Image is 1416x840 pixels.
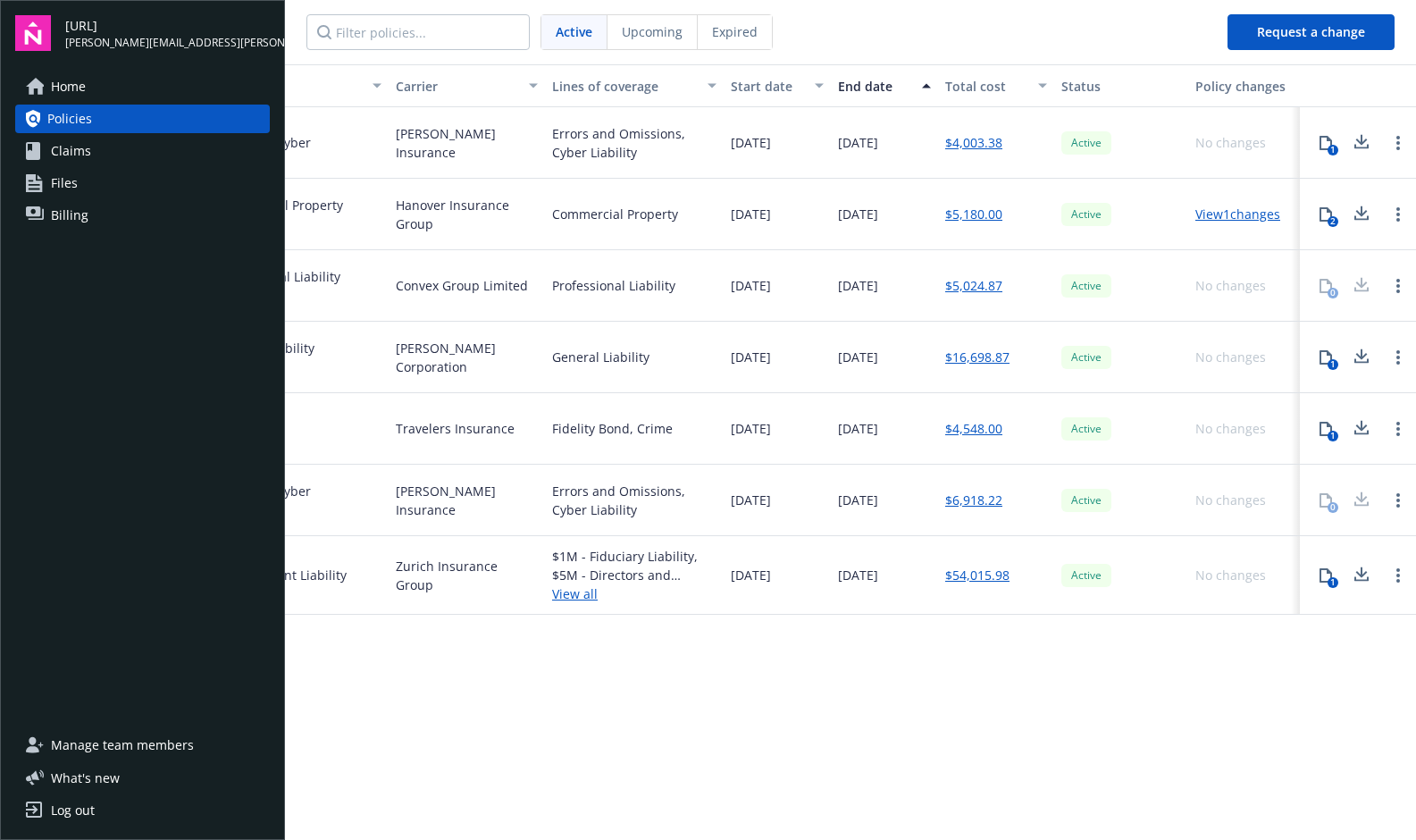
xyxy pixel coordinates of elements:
span: Claims [51,137,91,165]
span: [DATE] [731,348,771,366]
div: Errors and Omissions, Cyber Liability [552,124,716,162]
a: Open options [1387,565,1409,586]
span: [URL] [65,16,270,35]
a: Open options [1387,418,1409,440]
div: 1 [1328,359,1338,370]
a: $54,015.98 [945,566,1010,584]
span: [DATE] [731,276,771,295]
span: Zurich Insurance Group [396,557,538,594]
a: Billing [15,201,270,230]
div: Errors and Omissions, Cyber Liability [552,482,716,519]
span: Manage team members [51,731,194,760]
div: Status [1061,77,1181,96]
button: Lines of coverage [545,64,724,107]
div: No changes [1195,133,1266,152]
span: [DATE] [731,419,771,438]
div: 1 [1328,577,1338,588]
span: Active [1068,567,1104,584]
span: Billing [51,201,88,230]
a: Open options [1387,490,1409,511]
div: 1 [1328,145,1338,155]
button: [URL][PERSON_NAME][EMAIL_ADDRESS][PERSON_NAME] [65,15,270,51]
span: Expired [712,22,758,41]
a: Manage team members [15,731,270,760]
span: Active [1068,349,1104,365]
span: [PERSON_NAME] Corporation [396,339,538,376]
div: Policy type [217,77,362,96]
span: Convex Group Limited [396,276,528,295]
span: Active [556,22,592,41]
button: 1 [1308,558,1344,593]
a: Open options [1387,132,1409,154]
a: $5,024.87 [945,276,1002,295]
button: 1 [1308,411,1344,447]
span: Active [1068,206,1104,223]
span: [PERSON_NAME] Insurance [396,482,538,519]
span: Files [51,169,78,197]
a: $6,918.22 [945,491,1002,509]
span: What ' s new [51,769,120,787]
span: [DATE] [838,566,878,584]
button: 1 [1308,125,1344,161]
div: Policy changes [1195,77,1293,96]
a: Files [15,169,270,197]
div: 1 [1328,431,1338,441]
button: What's new [15,769,148,787]
span: Active [1068,278,1104,294]
button: Request a change [1227,14,1395,50]
a: Open options [1387,347,1409,368]
span: [DATE] [838,133,878,152]
span: [DATE] [731,133,771,152]
span: [DATE] [838,276,878,295]
span: [DATE] [838,348,878,366]
button: Policy type [210,64,389,107]
span: Active [1068,135,1104,151]
span: Hanover Insurance Group [396,196,538,233]
input: Filter policies... [306,14,530,50]
div: No changes [1195,348,1266,366]
a: Claims [15,137,270,165]
div: Professional Liability [552,276,675,295]
a: View all [552,584,716,603]
span: Travelers Insurance [396,419,515,438]
span: Home [51,72,86,101]
span: [PERSON_NAME][EMAIL_ADDRESS][PERSON_NAME] [65,35,270,51]
div: $1M - Fiduciary Liability, $5M - Directors and Officers, $3M - Employment Practices Liability [552,547,716,584]
button: Status [1054,64,1188,107]
a: $16,698.87 [945,348,1010,366]
button: Total cost [938,64,1054,107]
div: 2 [1328,216,1338,227]
div: No changes [1195,419,1266,438]
span: Policies [47,105,92,133]
div: No changes [1195,566,1266,584]
div: Log out [51,796,95,825]
button: Start date [724,64,831,107]
a: Home [15,72,270,101]
a: Open options [1387,275,1409,297]
button: Carrier [389,64,545,107]
a: View 1 changes [1195,206,1280,223]
div: Start date [731,77,804,96]
img: navigator-logo.svg [15,15,51,51]
button: End date [831,64,938,107]
a: Policies [15,105,270,133]
span: Active [1068,492,1104,508]
span: [DATE] [731,205,771,223]
span: Upcoming [622,22,683,41]
a: $5,180.00 [945,205,1002,223]
button: 2 [1308,197,1344,232]
div: No changes [1195,491,1266,509]
span: [DATE] [838,491,878,509]
div: Commercial Property [552,205,678,223]
button: 1 [1308,340,1344,375]
div: No changes [1195,276,1266,295]
div: Lines of coverage [552,77,697,96]
span: [DATE] [731,491,771,509]
button: Policy changes [1188,64,1300,107]
div: Fidelity Bond, Crime [552,419,673,438]
div: Total cost [945,77,1027,96]
div: General Liability [552,348,649,366]
span: [DATE] [838,419,878,438]
a: Open options [1387,204,1409,225]
a: $4,003.38 [945,133,1002,152]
